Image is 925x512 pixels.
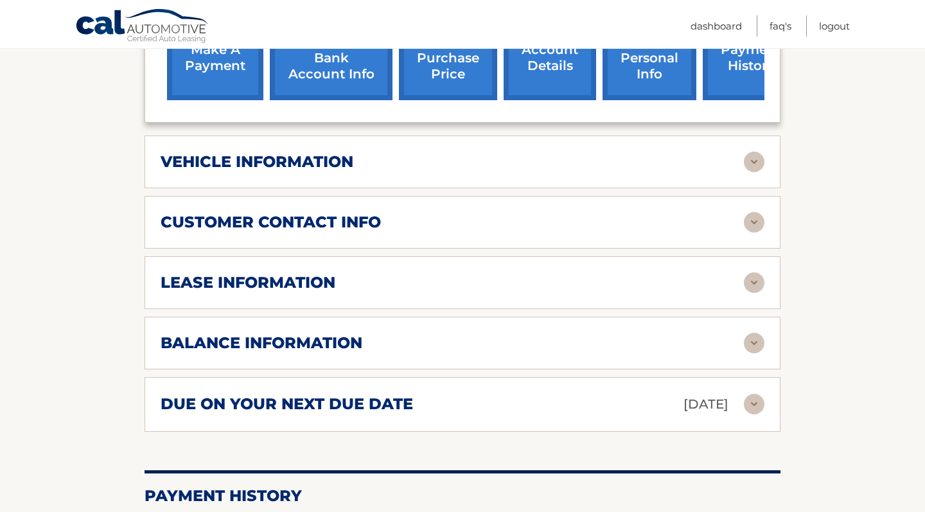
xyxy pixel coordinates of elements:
[744,212,764,233] img: accordion-rest.svg
[603,16,696,100] a: update personal info
[744,152,764,172] img: accordion-rest.svg
[691,15,742,37] a: Dashboard
[270,16,392,100] a: Add/Remove bank account info
[744,394,764,414] img: accordion-rest.svg
[161,394,413,414] h2: due on your next due date
[744,272,764,293] img: accordion-rest.svg
[161,213,381,232] h2: customer contact info
[145,486,780,506] h2: Payment History
[819,15,850,37] a: Logout
[161,333,362,353] h2: balance information
[504,16,596,100] a: account details
[167,16,263,100] a: make a payment
[744,333,764,353] img: accordion-rest.svg
[399,16,497,100] a: request purchase price
[703,16,799,100] a: payment history
[683,393,728,416] p: [DATE]
[75,8,210,46] a: Cal Automotive
[161,273,335,292] h2: lease information
[161,152,353,172] h2: vehicle information
[770,15,791,37] a: FAQ's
